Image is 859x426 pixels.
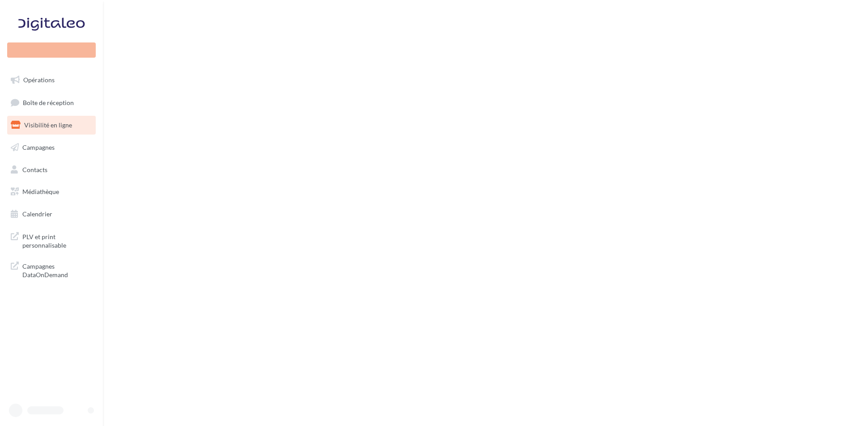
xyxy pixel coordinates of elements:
[22,188,59,195] span: Médiathèque
[5,205,98,224] a: Calendrier
[22,260,92,279] span: Campagnes DataOnDemand
[5,138,98,157] a: Campagnes
[5,71,98,89] a: Opérations
[5,182,98,201] a: Médiathèque
[23,98,74,106] span: Boîte de réception
[5,160,98,179] a: Contacts
[22,143,55,151] span: Campagnes
[22,231,92,250] span: PLV et print personnalisable
[5,257,98,283] a: Campagnes DataOnDemand
[5,227,98,253] a: PLV et print personnalisable
[5,93,98,112] a: Boîte de réception
[7,42,96,58] div: Nouvelle campagne
[22,165,47,173] span: Contacts
[23,76,55,84] span: Opérations
[24,121,72,129] span: Visibilité en ligne
[5,116,98,135] a: Visibilité en ligne
[22,210,52,218] span: Calendrier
